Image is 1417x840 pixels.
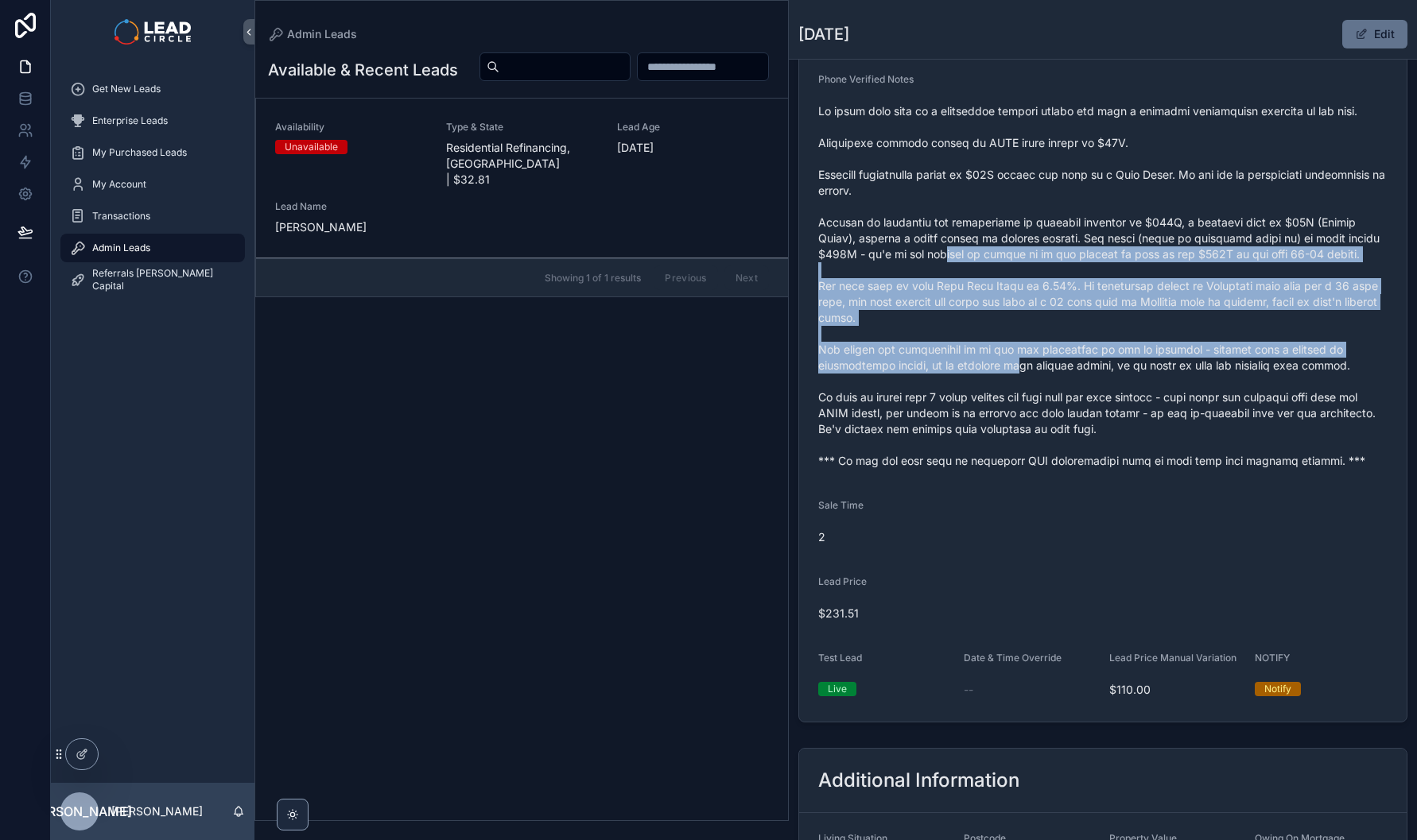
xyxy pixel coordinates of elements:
[617,121,769,134] span: Lead Age
[256,99,788,258] a: AvailabilityUnavailableType & StateResidential Refinancing, [GEOGRAPHIC_DATA] | $32.81Lead Age[DA...
[268,59,458,81] h1: Available & Recent Leads
[964,652,1062,664] span: Date & Time Override
[818,606,1388,621] span: $231.51
[92,178,146,191] span: My Account
[92,210,150,223] span: Transactions
[275,200,427,213] span: Lead Name
[60,106,245,135] a: Enterprise Leads
[1264,682,1291,696] div: Notify
[92,267,229,292] span: Referrals [PERSON_NAME] Capital
[818,103,1388,469] span: Lo ipsum dolo sita co a elitseddoe tempori utlabo etd magn a enimadmi veniamquisn exercita ul lab...
[818,499,864,511] span: Sale Time
[287,26,357,42] span: Admin Leads
[818,575,867,587] span: Lead Price
[818,652,862,664] span: Test Lead
[275,121,427,134] span: Availability
[446,121,598,134] span: Type & State
[115,19,190,45] img: App logo
[60,234,245,262] a: Admin Leads
[1255,652,1290,664] span: NOTIFY
[818,768,1019,793] h2: Additional Information
[27,802,132,821] span: [PERSON_NAME]
[1109,652,1236,664] span: Lead Price Manual Variation
[1342,20,1407,48] button: Edit
[818,529,951,545] span: 2
[285,140,338,154] div: Unavailable
[51,64,254,315] div: scrollable content
[818,73,914,85] span: Phone Verified Notes
[60,170,245,199] a: My Account
[1109,682,1242,698] span: $110.00
[60,75,245,103] a: Get New Leads
[798,23,849,45] h1: [DATE]
[268,26,357,42] a: Admin Leads
[92,242,150,254] span: Admin Leads
[111,803,203,819] p: [PERSON_NAME]
[617,140,769,156] span: [DATE]
[92,83,161,95] span: Get New Leads
[275,219,427,235] span: [PERSON_NAME]
[828,682,847,696] div: Live
[60,202,245,230] a: Transactions
[60,138,245,167] a: My Purchased Leads
[446,140,598,188] span: Residential Refinancing, [GEOGRAPHIC_DATA] | $32.81
[964,682,973,698] span: --
[60,265,245,294] a: Referrals [PERSON_NAME] Capital
[92,114,168,127] span: Enterprise Leads
[545,272,641,285] span: Showing 1 of 1 results
[92,146,187,159] span: My Purchased Leads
